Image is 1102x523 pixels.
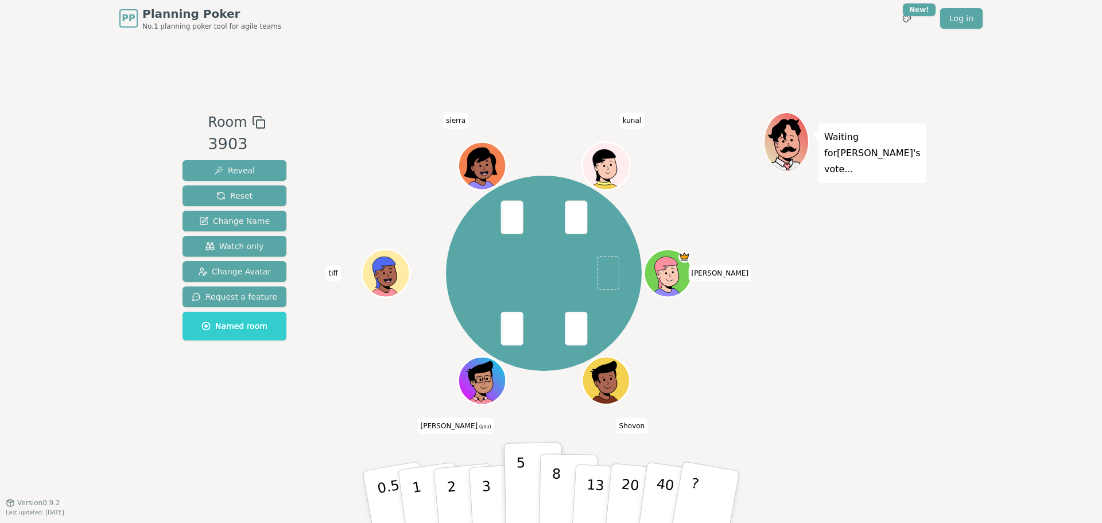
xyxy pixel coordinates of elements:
a: PPPlanning PokerNo.1 planning poker tool for agile teams [119,6,281,31]
button: Change Name [183,211,286,231]
button: Version0.9.2 [6,498,60,507]
span: Click to change your name [616,417,648,433]
span: Reset [216,190,253,202]
span: Change Name [199,215,270,227]
span: Click to change your name [688,265,751,281]
button: New! [897,8,917,29]
span: Reveal [214,165,255,176]
span: Brandon is the host [678,251,690,263]
p: Waiting for [PERSON_NAME] 's vote... [824,129,921,177]
span: Click to change your name [443,113,468,129]
span: No.1 planning poker tool for agile teams [142,22,281,31]
span: Click to change your name [418,417,494,433]
button: Reveal [183,160,286,181]
span: PP [122,11,135,25]
span: Change Avatar [198,266,271,277]
button: Watch only [183,236,286,257]
div: 3903 [208,133,265,156]
p: 5 [517,455,526,517]
button: Request a feature [183,286,286,307]
span: Named room [201,320,267,332]
button: Named room [183,312,286,340]
span: Click to change your name [326,265,341,281]
span: Version 0.9.2 [17,498,60,507]
button: Click to change your avatar [460,358,505,403]
span: Click to change your name [620,113,644,129]
span: Planning Poker [142,6,281,22]
span: Last updated: [DATE] [6,509,64,516]
div: New! [903,3,936,16]
a: Log in [940,8,983,29]
span: (you) [478,424,491,429]
span: Request a feature [192,291,277,303]
span: Watch only [205,241,264,252]
span: Room [208,112,247,133]
button: Change Avatar [183,261,286,282]
button: Reset [183,185,286,206]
